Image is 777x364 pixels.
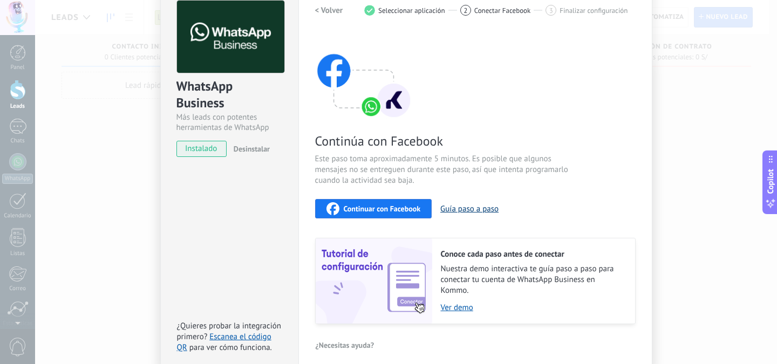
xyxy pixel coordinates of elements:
button: Guía paso a paso [440,204,499,214]
span: Desinstalar [234,144,270,154]
a: Escanea el código QR [177,332,271,353]
span: Copilot [765,169,776,194]
span: instalado [177,141,226,157]
span: para ver cómo funciona. [189,342,272,353]
img: connect with facebook [315,33,412,119]
span: 3 [549,6,553,15]
span: Seleccionar aplicación [378,6,445,15]
h2: < Volver [315,5,343,16]
img: logo_main.png [177,1,284,73]
button: ¿Necesitas ayuda? [315,337,375,353]
span: Conectar Facebook [474,6,531,15]
span: 2 [464,6,467,15]
div: WhatsApp Business [176,78,283,112]
a: Ver demo [441,303,624,313]
h2: Conoce cada paso antes de conectar [441,249,624,259]
span: Nuestra demo interactiva te guía paso a paso para conectar tu cuenta de WhatsApp Business en Kommo. [441,264,624,296]
div: Más leads con potentes herramientas de WhatsApp [176,112,283,133]
span: Este paso toma aproximadamente 5 minutos. Es posible que algunos mensajes no se entreguen durante... [315,154,572,186]
span: Finalizar configuración [560,6,628,15]
span: Continuar con Facebook [344,205,421,212]
span: ¿Quieres probar la integración primero? [177,321,282,342]
button: Continuar con Facebook [315,199,432,218]
span: Continúa con Facebook [315,133,572,149]
button: < Volver [315,1,343,20]
span: ¿Necesitas ayuda? [316,341,374,349]
button: Desinstalar [229,141,270,157]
